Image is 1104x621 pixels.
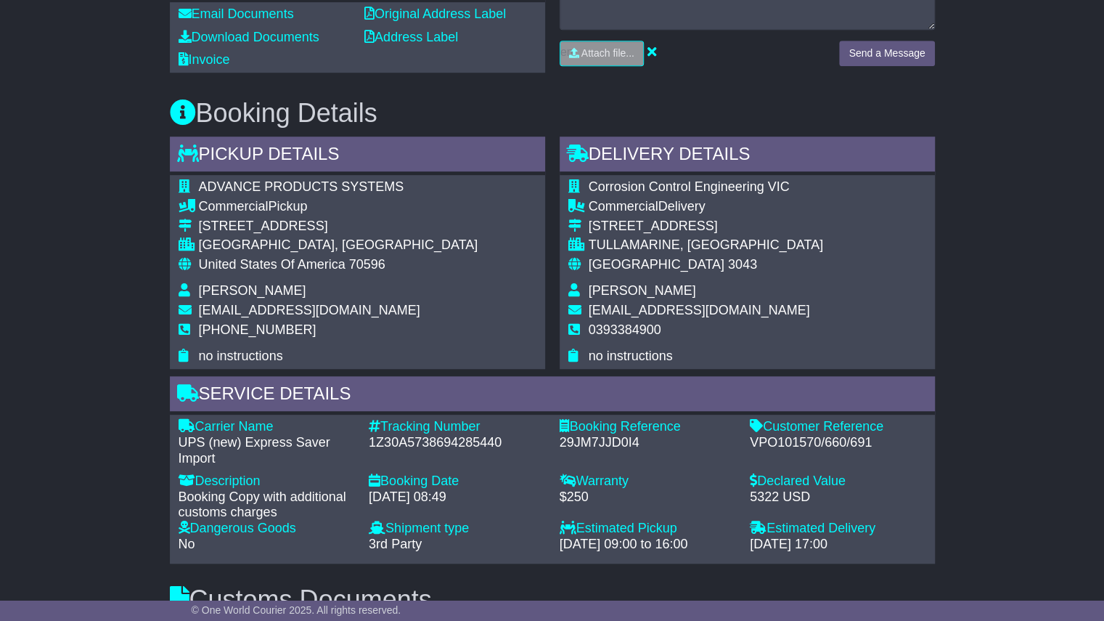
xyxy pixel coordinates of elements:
[589,283,696,298] span: [PERSON_NAME]
[199,283,306,298] span: [PERSON_NAME]
[364,30,458,44] a: Address Label
[199,257,345,272] span: United States Of America
[179,435,355,466] div: UPS (new) Express Saver Import
[589,199,823,215] div: Delivery
[589,179,790,194] span: Corrosion Control Engineering VIC
[560,474,736,490] div: Warranty
[170,376,935,415] div: Service Details
[369,537,422,551] span: 3rd Party
[839,41,934,66] button: Send a Message
[170,99,935,128] h3: Booking Details
[589,303,810,317] span: [EMAIL_ADDRESS][DOMAIN_NAME]
[589,199,658,214] span: Commercial
[560,521,736,537] div: Estimated Pickup
[199,199,269,214] span: Commercial
[179,474,355,490] div: Description
[179,537,195,551] span: No
[589,349,673,363] span: no instructions
[560,137,935,176] div: Delivery Details
[750,521,926,537] div: Estimated Delivery
[560,537,736,553] div: [DATE] 09:00 to 16:00
[560,490,736,506] div: $250
[199,199,478,215] div: Pickup
[179,521,355,537] div: Dangerous Goods
[589,238,823,253] div: TULLAMARINE, [GEOGRAPHIC_DATA]
[750,474,926,490] div: Declared Value
[199,179,404,194] span: ADVANCE PRODUCTS SYSTEMS
[589,219,823,235] div: [STREET_ADDRESS]
[179,52,230,67] a: Invoice
[199,219,478,235] div: [STREET_ADDRESS]
[750,419,926,435] div: Customer Reference
[369,490,545,506] div: [DATE] 08:49
[728,257,757,272] span: 3043
[369,521,545,537] div: Shipment type
[179,30,319,44] a: Download Documents
[750,490,926,506] div: 5322 USD
[560,435,736,451] div: 29JM7JJD0I4
[349,257,385,272] span: 70596
[170,585,935,614] h3: Customs Documents
[750,537,926,553] div: [DATE] 17:00
[179,490,355,521] div: Booking Copy with additional customs charges
[589,322,661,337] span: 0393384900
[369,419,545,435] div: Tracking Number
[199,303,420,317] span: [EMAIL_ADDRESS][DOMAIN_NAME]
[170,137,545,176] div: Pickup Details
[199,322,316,337] span: [PHONE_NUMBER]
[179,419,355,435] div: Carrier Name
[589,257,724,272] span: [GEOGRAPHIC_DATA]
[192,604,401,616] span: © One World Courier 2025. All rights reserved.
[369,474,545,490] div: Booking Date
[560,419,736,435] div: Booking Reference
[364,7,506,21] a: Original Address Label
[750,435,926,451] div: VPO101570/660/691
[199,238,478,253] div: [GEOGRAPHIC_DATA], [GEOGRAPHIC_DATA]
[369,435,545,451] div: 1Z30A5738694285440
[179,7,294,21] a: Email Documents
[199,349,283,363] span: no instructions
